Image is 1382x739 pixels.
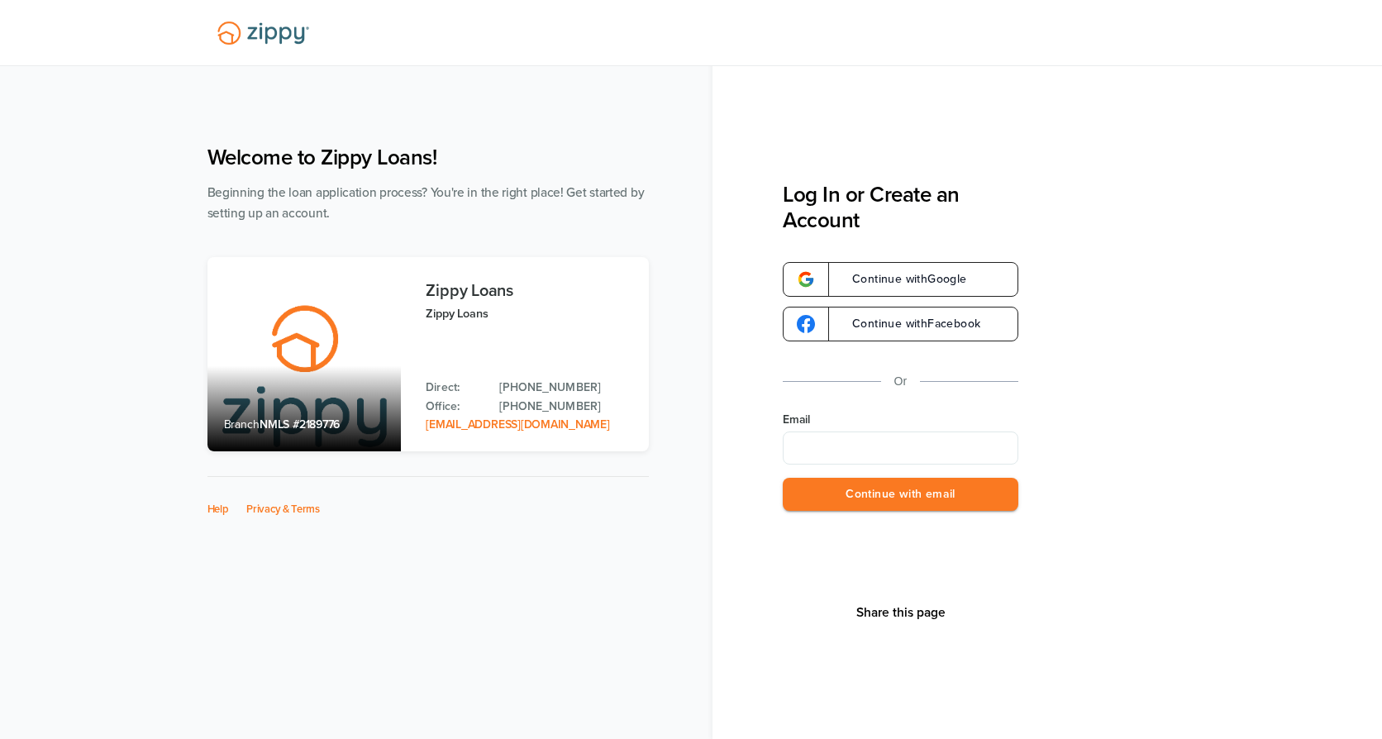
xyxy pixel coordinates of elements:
span: Branch [224,417,260,431]
h3: Zippy Loans [426,282,631,300]
p: Zippy Loans [426,304,631,323]
span: Beginning the loan application process? You're in the right place! Get started by setting up an a... [207,185,645,221]
button: Share This Page [851,604,951,621]
span: NMLS #2189776 [260,417,340,431]
a: Email Address: zippyguide@zippymh.com [426,417,609,431]
a: Direct Phone: 512-975-2947 [499,379,631,397]
h3: Log In or Create an Account [783,182,1018,233]
p: Office: [426,398,483,416]
img: google-logo [797,315,815,333]
h1: Welcome to Zippy Loans! [207,145,649,170]
a: Office Phone: 512-975-2947 [499,398,631,416]
a: Privacy & Terms [246,503,320,516]
p: Direct: [426,379,483,397]
button: Continue with email [783,478,1018,512]
input: Email Address [783,431,1018,465]
span: Continue with Facebook [836,318,980,330]
img: Lender Logo [207,14,319,52]
a: google-logoContinue withGoogle [783,262,1018,297]
span: Continue with Google [836,274,967,285]
p: Or [894,371,908,392]
label: Email [783,412,1018,428]
a: Help [207,503,229,516]
img: google-logo [797,270,815,288]
a: google-logoContinue withFacebook [783,307,1018,341]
